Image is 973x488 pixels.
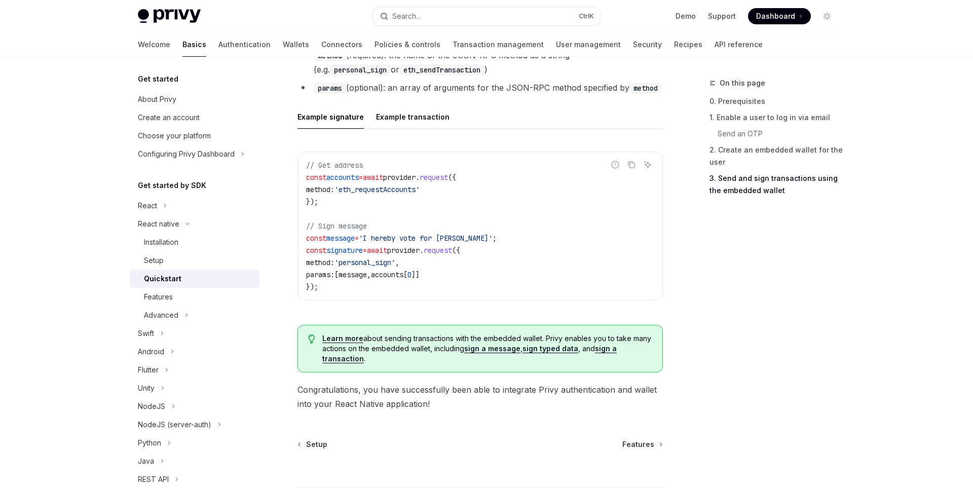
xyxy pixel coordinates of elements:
[395,258,399,267] span: ,
[297,48,663,77] li: (required): the name of the JSON-RPC method as a string (e.g. or )
[326,246,363,255] span: signature
[321,32,362,57] a: Connectors
[448,173,456,182] span: ({
[138,327,154,340] div: Swift
[130,416,259,434] button: Toggle NodeJS (server-auth) section
[298,439,327,449] a: Setup
[130,324,259,343] button: Toggle Swift section
[748,8,811,24] a: Dashboard
[392,10,421,22] div: Search...
[138,218,179,230] div: React native
[130,197,259,215] button: Toggle React section
[306,282,318,291] span: });
[556,32,621,57] a: User management
[144,309,178,321] div: Advanced
[306,197,318,206] span: });
[138,400,165,412] div: NodeJS
[138,364,159,376] div: Flutter
[424,246,452,255] span: request
[464,344,520,353] a: sign a message
[407,270,411,279] span: 0
[367,246,387,255] span: await
[819,8,835,24] button: Toggle dark mode
[709,126,843,142] a: Send an OTP
[138,32,170,57] a: Welcome
[130,452,259,470] button: Toggle Java section
[138,179,206,192] h5: Get started by SDK
[420,173,448,182] span: request
[633,32,662,57] a: Security
[138,473,169,485] div: REST API
[452,246,460,255] span: ({
[130,288,259,306] a: Features
[367,270,371,279] span: ,
[334,258,395,267] span: 'personal_sign'
[144,273,181,285] div: Quickstart
[376,105,450,129] button: Example transaction
[375,32,440,57] a: Policies & controls
[326,173,359,182] span: accounts
[218,32,271,57] a: Authentication
[138,437,161,449] div: Python
[306,173,326,182] span: const
[314,83,346,94] code: params
[493,234,497,243] span: ;
[334,270,339,279] span: [
[674,32,702,57] a: Recipes
[130,397,259,416] button: Toggle NodeJS section
[371,270,403,279] span: accounts
[130,127,259,145] a: Choose your platform
[130,215,259,233] button: Toggle React native section
[144,254,164,267] div: Setup
[297,383,663,411] span: Congratulations, you have successfully been able to integrate Privy authentication and wallet int...
[144,291,173,303] div: Features
[297,81,663,95] li: (optional): an array of arguments for the JSON-RPC method specified by
[306,234,326,243] span: const
[453,32,544,57] a: Transaction management
[138,382,155,394] div: Unity
[138,419,211,431] div: NodeJS (server-auth)
[130,90,259,108] a: About Privy
[308,334,315,344] svg: Tip
[138,130,211,142] div: Choose your platform
[130,343,259,361] button: Toggle Android section
[359,234,493,243] span: 'I hereby vote for [PERSON_NAME]'
[130,434,259,452] button: Toggle Python section
[522,344,578,353] a: sign typed data
[130,361,259,379] button: Toggle Flutter section
[339,270,367,279] span: message
[182,32,206,57] a: Basics
[641,158,654,171] button: Ask AI
[629,83,662,94] code: method
[138,73,178,85] h5: Get started
[411,270,420,279] span: ]]
[709,109,843,126] a: 1. Enable a user to log in via email
[416,173,420,182] span: .
[306,185,334,194] span: method:
[322,334,363,343] a: Learn more
[622,439,662,449] a: Features
[359,173,363,182] span: =
[622,439,654,449] span: Features
[130,145,259,163] button: Toggle Configuring Privy Dashboard section
[708,11,736,21] a: Support
[144,236,178,248] div: Installation
[130,108,259,127] a: Create an account
[306,439,327,449] span: Setup
[709,142,843,170] a: 2. Create an embedded wallet for the user
[130,306,259,324] button: Toggle Advanced section
[334,185,420,194] span: 'eth_requestAccounts'
[676,11,696,21] a: Demo
[355,234,359,243] span: =
[326,234,355,243] span: message
[138,148,235,160] div: Configuring Privy Dashboard
[306,161,363,170] span: // Get address
[709,170,843,199] a: 3. Send and sign transactions using the embedded wallet
[138,200,157,212] div: React
[138,9,201,23] img: light logo
[297,105,364,129] button: Example signature
[138,93,176,105] div: About Privy
[306,221,367,231] span: // Sign message
[306,258,334,267] span: method:
[420,246,424,255] span: .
